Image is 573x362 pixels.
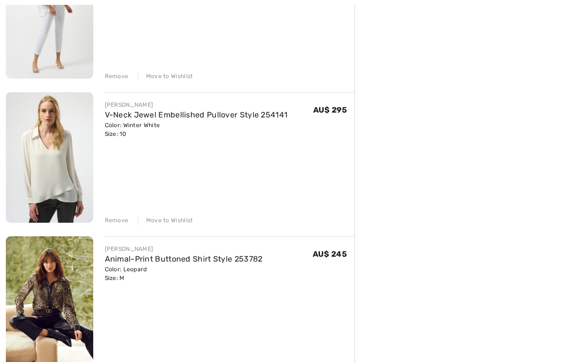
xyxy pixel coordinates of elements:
[105,101,288,110] div: [PERSON_NAME]
[105,245,263,254] div: [PERSON_NAME]
[138,72,193,81] div: Move to Wishlist
[138,216,193,225] div: Move to Wishlist
[313,250,347,259] span: AU$ 245
[105,265,263,283] div: Color: Leopard Size: M
[105,111,288,120] a: V-Neck Jewel Embellished Pullover Style 254141
[313,106,347,115] span: AU$ 295
[105,121,288,139] div: Color: Winter White Size: 10
[105,255,263,264] a: Animal-Print Buttoned Shirt Style 253782
[6,93,93,223] img: V-Neck Jewel Embellished Pullover Style 254141
[105,216,129,225] div: Remove
[105,72,129,81] div: Remove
